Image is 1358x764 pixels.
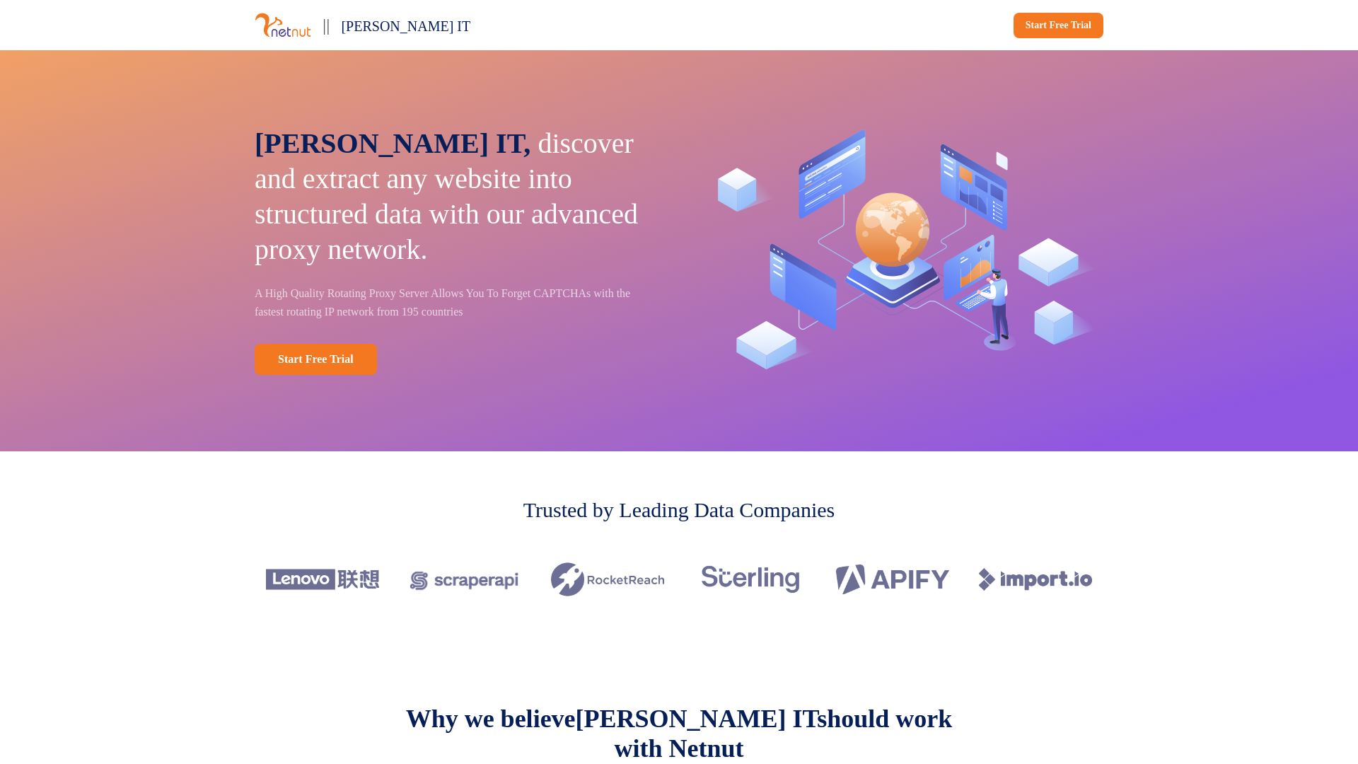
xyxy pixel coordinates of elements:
span: [PERSON_NAME] IT [341,18,470,34]
p: discover and extract any website into structured data with our advanced proxy network. [255,126,659,267]
p: Trusted by Leading Data Companies [523,494,835,526]
span: [PERSON_NAME] IT, [255,127,530,159]
span: [PERSON_NAME] IT [576,705,818,733]
p: || [323,11,330,39]
p: Why we believe should work with Netnut [396,704,962,763]
p: A High Quality Rotating Proxy Server Allows You To Forget CAPTCHAs with the fastest rotating IP n... [255,284,659,321]
a: Start Free Trial [1014,13,1103,38]
a: Start Free Trial [255,344,377,375]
